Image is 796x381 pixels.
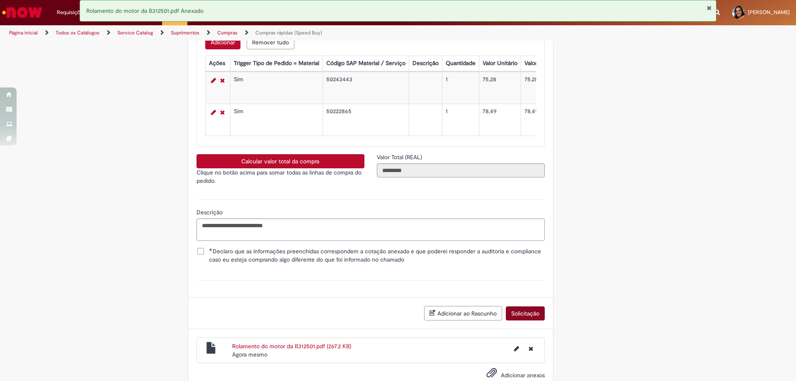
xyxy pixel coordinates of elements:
span: Requisições [57,8,86,17]
th: Descrição [409,56,442,71]
input: Valor Total (REAL) [377,163,545,177]
button: Remove all rows for Lista de Itens [247,35,294,49]
a: Compras rápidas (Speed Buy) [255,29,322,36]
a: Remover linha 2 [218,107,227,117]
span: Obrigatório Preenchido [209,248,213,251]
button: Add a row for Lista de Itens [205,35,240,49]
p: Clique no botão acima para somar todas as linhas de compra do pedido. [197,168,364,185]
a: Editar Linha 2 [209,107,218,117]
th: Valor Total Moeda [521,56,574,71]
button: Fechar Notificação [706,5,712,11]
span: Descrição [197,209,224,216]
button: Calcular valor total da compra [197,154,364,168]
button: Adicionar ao Rascunho [424,306,502,320]
a: Todos os Catálogos [56,29,99,36]
a: Rolamento do motor da B312501.pdf (267.2 KB) [232,342,351,350]
time: 30/09/2025 14:11:46 [232,351,267,358]
label: Somente leitura - Valor Total (REAL) [377,153,424,161]
button: Excluir Rolamento do motor da B312501.pdf [524,342,538,355]
a: Compras [217,29,238,36]
th: Código SAP Material / Serviço [323,56,409,71]
a: Editar Linha 1 [209,75,218,85]
textarea: Descrição [197,218,545,241]
th: Ações [205,56,230,71]
span: Declaro que as informações preenchidas correspondem a cotação anexada e que poderei responder a a... [209,247,545,264]
td: 75,28 [479,72,521,104]
ul: Trilhas de página [6,25,524,41]
span: Adicionar anexos [501,371,545,379]
td: Sim [230,104,323,136]
span: [PERSON_NAME] [748,9,790,16]
td: 78,49 [521,104,574,136]
th: Trigger Tipo de Pedido = Material [230,56,323,71]
a: Service Catalog [117,29,153,36]
span: Rolamento do motor da B312501.pdf Anexado [86,7,204,15]
a: Suprimentos [171,29,199,36]
td: 50243443 [323,72,409,104]
td: Sim [230,72,323,104]
span: Agora mesmo [232,351,267,358]
td: 50222865 [323,104,409,136]
td: 1 [442,72,479,104]
img: ServiceNow [1,4,44,21]
td: 1 [442,104,479,136]
a: Página inicial [9,29,38,36]
a: Remover linha 1 [218,75,227,85]
td: 78,49 [479,104,521,136]
td: 75,28 [521,72,574,104]
button: Editar nome de arquivo Rolamento do motor da B312501.pdf [509,342,524,355]
th: Valor Unitário [479,56,521,71]
button: Solicitação [506,306,545,320]
th: Quantidade [442,56,479,71]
